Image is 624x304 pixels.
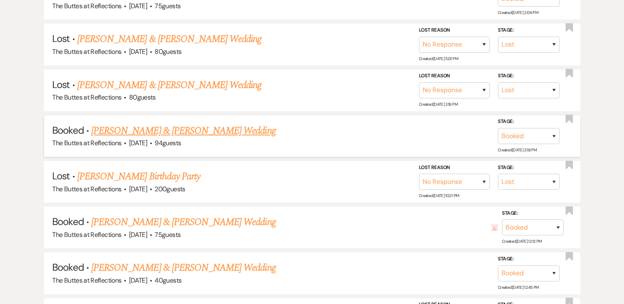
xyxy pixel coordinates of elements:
[498,10,538,15] span: Created: [DATE] 2:06 PM
[155,230,180,239] span: 75 guests
[77,78,261,93] a: [PERSON_NAME] & [PERSON_NAME] Wedding
[129,47,147,56] span: [DATE]
[52,139,121,147] span: The Buttes at Reflections
[52,93,121,102] span: The Buttes at Reflections
[52,276,121,285] span: The Buttes at Reflections
[155,47,181,56] span: 80 guests
[52,78,69,91] span: Lost
[419,56,458,61] span: Created: [DATE] 5:01 PM
[419,26,490,35] label: Lost Reason
[129,276,147,285] span: [DATE]
[52,185,121,193] span: The Buttes at Reflections
[498,147,536,153] span: Created: [DATE] 3:18 PM
[52,261,83,274] span: Booked
[77,169,200,184] a: [PERSON_NAME] Birthday Party
[419,163,490,172] label: Lost Reason
[52,47,121,56] span: The Buttes at Reflections
[155,276,181,285] span: 40 guests
[77,32,261,46] a: [PERSON_NAME] & [PERSON_NAME] Wedding
[91,123,275,138] a: [PERSON_NAME] & [PERSON_NAME] Wedding
[419,102,458,107] span: Created: [DATE] 3:19 PM
[52,215,83,228] span: Booked
[129,2,147,10] span: [DATE]
[498,26,559,35] label: Stage:
[129,185,147,193] span: [DATE]
[52,169,69,182] span: Lost
[91,260,275,275] a: [PERSON_NAME] & [PERSON_NAME] Wedding
[155,185,185,193] span: 200 guests
[498,117,559,126] label: Stage:
[498,285,538,290] span: Created: [DATE] 12:45 PM
[155,139,181,147] span: 94 guests
[419,193,459,198] span: Created: [DATE] 10:21 PM
[498,72,559,81] label: Stage:
[419,72,490,81] label: Lost Reason
[52,32,69,45] span: Lost
[52,2,121,10] span: The Buttes at Reflections
[52,230,121,239] span: The Buttes at Reflections
[52,124,83,137] span: Booked
[498,255,559,264] label: Stage:
[129,93,156,102] span: 80 guests
[498,163,559,172] label: Stage:
[502,239,541,244] span: Created: [DATE] 12:13 PM
[502,209,564,218] label: Stage:
[129,230,147,239] span: [DATE]
[155,2,180,10] span: 75 guests
[91,215,275,230] a: [PERSON_NAME] & [PERSON_NAME] Wedding
[129,139,147,147] span: [DATE]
